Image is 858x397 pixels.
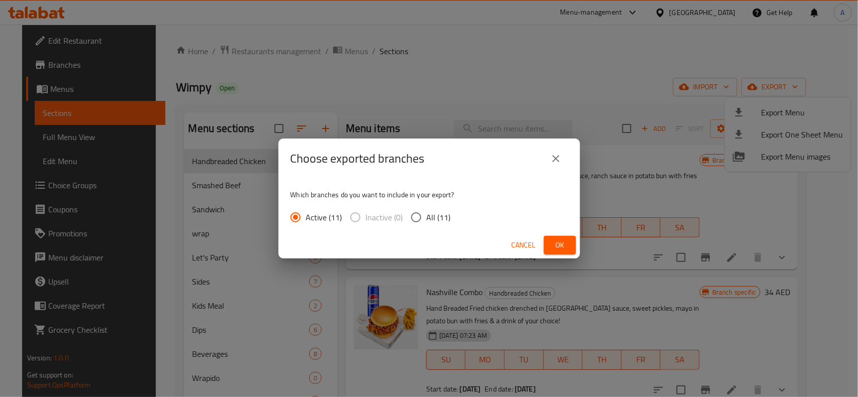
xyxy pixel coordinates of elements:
button: Ok [544,236,576,254]
button: close [544,147,568,171]
span: Cancel [512,239,536,251]
span: All (11) [427,211,451,223]
span: Ok [552,239,568,251]
button: Cancel [508,236,540,254]
p: Which branches do you want to include in your export? [291,190,568,200]
span: Inactive (0) [366,211,403,223]
span: Active (11) [306,211,342,223]
h2: Choose exported branches [291,151,425,167]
